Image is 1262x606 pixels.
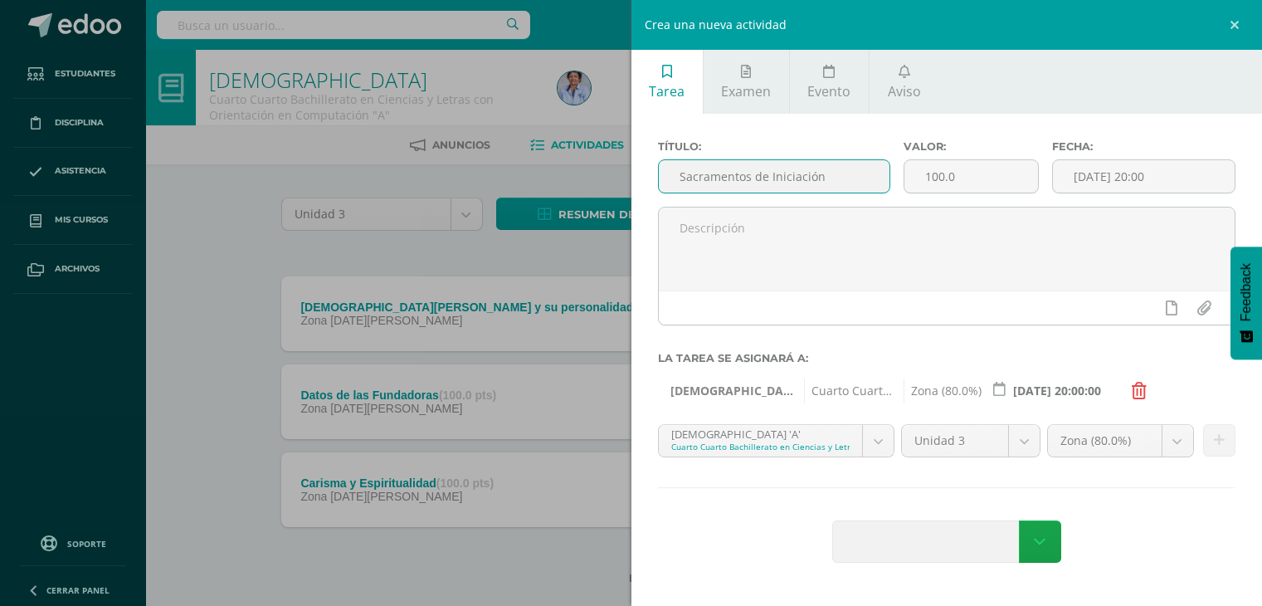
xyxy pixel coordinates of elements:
span: Examen [721,82,771,100]
label: La tarea se asignará a: [658,352,1236,364]
input: Título [659,160,890,193]
label: Valor: [904,140,1038,153]
div: Cuarto Cuarto Bachillerato en Ciencias y Letras con Orientación en Computación [671,441,850,452]
a: Zona (80.0%) [1048,425,1193,457]
a: Tarea [631,50,703,114]
label: Fecha: [1052,140,1236,153]
a: Evento [790,50,869,114]
div: [DEMOGRAPHIC_DATA] 'A' [671,425,850,441]
span: Aviso [888,82,921,100]
span: Tarea [649,82,685,100]
input: Fecha de entrega [1053,160,1235,193]
span: Zona (80.0%) [1060,425,1149,457]
span: Cuarto Cuarto Bachillerato en Ciencias y Letras con Orientación en Computación [804,379,894,403]
span: Evento [807,82,850,100]
input: Puntos máximos [904,160,1037,193]
label: Título: [658,140,891,153]
span: Evangelización 'A' [670,379,795,403]
span: Zona (80.0%) [904,379,982,403]
a: Aviso [870,50,938,114]
a: Examen [704,50,789,114]
span: Feedback [1239,263,1254,321]
a: Unidad 3 [902,425,1040,457]
button: Feedback - Mostrar encuesta [1230,247,1262,359]
span: Unidad 3 [914,425,996,457]
a: [DEMOGRAPHIC_DATA] 'A'Cuarto Cuarto Bachillerato en Ciencias y Letras con Orientación en Computación [659,425,894,457]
